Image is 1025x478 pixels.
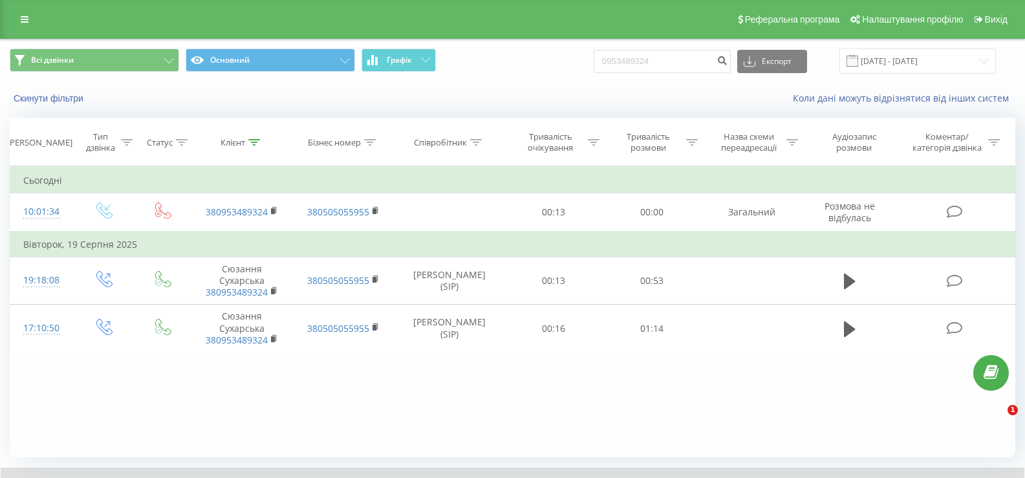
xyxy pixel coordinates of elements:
[10,49,179,72] button: Всі дзвінки
[308,137,361,148] div: Бізнес номер
[814,131,894,153] div: Аудіозапис розмови
[603,257,701,305] td: 00:53
[221,137,245,148] div: Клієнт
[206,286,268,298] a: 380953489324
[909,131,985,153] div: Коментар/категорія дзвінка
[84,131,117,153] div: Тип дзвінка
[504,305,603,353] td: 00:16
[23,268,60,293] div: 19:18:08
[825,200,875,224] span: Розмова не відбулась
[603,305,701,353] td: 01:14
[985,14,1008,25] span: Вихід
[31,55,74,65] span: Всі дзвінки
[603,193,701,232] td: 00:00
[793,92,1015,104] a: Коли дані можуть відрізнятися вiд інших систем
[745,14,840,25] span: Реферальна програма
[147,137,173,148] div: Статус
[981,405,1012,436] iframe: Intercom live chat
[1008,405,1018,415] span: 1
[206,334,268,346] a: 380953489324
[516,131,585,153] div: Тривалість очікування
[7,137,72,148] div: [PERSON_NAME]
[186,49,355,72] button: Основний
[10,232,1015,257] td: Вівторок, 19 Серпня 2025
[10,168,1015,193] td: Сьогодні
[700,193,803,232] td: Загальний
[394,305,504,353] td: [PERSON_NAME] (SIP)
[191,257,293,305] td: Сюзання Сухарська
[361,49,436,72] button: Графік
[394,257,504,305] td: [PERSON_NAME] (SIP)
[23,316,60,341] div: 17:10:50
[307,206,369,218] a: 380505055955
[737,50,807,73] button: Експорт
[594,50,731,73] input: Пошук за номером
[614,131,683,153] div: Тривалість розмови
[10,92,90,104] button: Скинути фільтри
[504,257,603,305] td: 00:13
[387,56,412,65] span: Графік
[862,14,963,25] span: Налаштування профілю
[307,274,369,287] a: 380505055955
[191,305,293,353] td: Сюзання Сухарська
[23,199,60,224] div: 10:01:34
[504,193,603,232] td: 00:13
[414,137,467,148] div: Співробітник
[714,131,783,153] div: Назва схеми переадресації
[206,206,268,218] a: 380953489324
[307,322,369,334] a: 380505055955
